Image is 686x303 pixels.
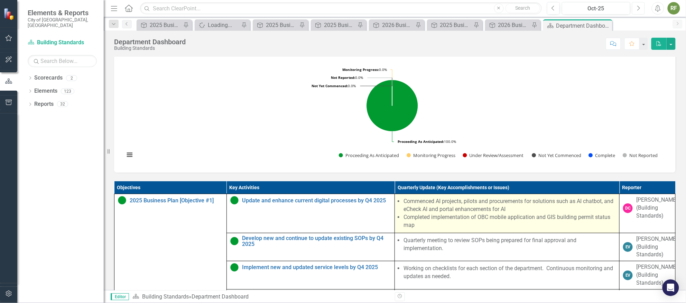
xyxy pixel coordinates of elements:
input: Search ClearPoint... [140,2,542,15]
a: Reports [34,100,54,108]
li: Completed implementation of OBC mobile application and GIS building permit status map [404,213,616,229]
div: 2026 Business Plan [Executive Summary] [382,21,414,29]
button: View chart menu, Chart [125,150,135,159]
button: Show Proceeding As Anticipated [339,152,399,158]
li: Quarterly meeting to review SOPs being prepared for final approval and implementation. [404,237,616,252]
td: Double-Click to Edit [620,233,676,261]
img: Proceeding as Anticipated [230,237,239,245]
div: 32 [57,101,68,107]
td: Double-Click to Edit [620,261,676,290]
a: Elements [34,87,57,95]
td: Double-Click to Edit Right Click for Context Menu [226,233,395,261]
button: Show Complete [589,152,615,158]
tspan: Not Reported: [331,75,355,80]
a: Loading... [196,21,240,29]
div: » [132,293,390,301]
button: Show Monitoring Progress [407,152,455,158]
text: 100.0% [398,139,456,144]
div: 2025 Business Plan [Objective #3] [150,21,182,29]
div: 2026 Business Plan [Objective #1] [498,21,530,29]
a: Develop new and continue to update existing SOPs by Q4 2025 [242,235,391,247]
td: Double-Click to Edit Right Click for Context Menu [226,194,395,233]
div: DC [623,203,633,213]
a: Implement new and updated service levels by Q4 2025 [242,264,391,270]
div: Department Dashboard [114,38,186,46]
td: Double-Click to Edit [395,261,620,290]
div: Oct-25 [564,4,628,13]
div: [PERSON_NAME] (Building Standards) [636,263,678,287]
span: Search [515,5,530,11]
div: Open Intercom Messenger [662,279,679,296]
div: [PERSON_NAME] (Building Standards) [636,235,678,259]
a: 2025 Business Plan [Objective #3] [138,21,182,29]
text: Not Yet Commenced [539,152,582,158]
td: Double-Click to Edit [395,233,620,261]
button: Search [506,3,540,13]
td: Double-Click to Edit Right Click for Context Menu [226,261,395,290]
button: Show Not Reported [623,152,657,158]
a: Building Standards [28,39,97,47]
img: Proceeding as Anticipated [230,196,239,204]
a: 2026 Business Plan [Executive Summary] [371,21,414,29]
text: 0.0% [342,67,387,72]
button: Show Under Review/Assessment [463,152,525,158]
td: Double-Click to Edit [620,194,676,233]
a: Update and enhance current digital processes by Q4 2025 [242,198,391,204]
div: 2025 Business Plan [Executive Summary] [324,21,356,29]
a: 2026 Business Plan [Objective #1] [487,21,530,29]
small: City of [GEOGRAPHIC_DATA], [GEOGRAPHIC_DATA] [28,17,97,28]
div: Building Standards [114,46,186,51]
div: 2025 Business Plan [Objective #2] [440,21,472,29]
div: EV [623,270,633,280]
a: Scorecards [34,74,63,82]
span: Editor [111,293,129,300]
td: Double-Click to Edit [395,194,620,233]
div: Department Dashboard [192,293,249,300]
img: Proceeding as Anticipated [118,196,126,204]
input: Search Below... [28,55,97,67]
li: Commenced AI projects, pilots and procurements for solutions such as AI chatbot, and eCheck AI an... [404,198,616,213]
img: Proceeding as Anticipated [230,263,239,272]
button: RF [668,2,680,15]
tspan: Monitoring Progress: [342,67,379,72]
a: 2025 Business Plan [Objective #1] [254,21,298,29]
svg: Interactive chart [121,62,664,166]
div: EV [623,242,633,252]
div: Chart. Highcharts interactive chart. [121,62,669,166]
text: 0.0% [331,75,363,80]
button: Show Not Yet Commenced [532,152,581,158]
div: Department Dashboard [556,21,611,30]
li: Working on checklists for each section of the department. Continuous monitoring and updates as ne... [404,265,616,281]
a: Building Standards [142,293,189,300]
text: 0.0% [312,83,356,88]
div: Loading... [208,21,240,29]
div: 2025 Business Plan [Objective #1] [266,21,298,29]
a: 2025 Business Plan [Objective #2] [429,21,472,29]
a: 2025 Business Plan [Executive Summary] [313,21,356,29]
tspan: Not Yet Commenced: [312,83,348,88]
div: [PERSON_NAME] (Building Standards) [636,196,678,220]
tspan: Proceeding As Anticipated: [398,139,444,144]
img: ClearPoint Strategy [3,8,16,20]
div: 2 [66,75,77,81]
a: 2025 Business Plan [Objective #1] [130,198,223,204]
div: 123 [61,88,74,94]
span: Elements & Reports [28,9,97,17]
button: Oct-25 [562,2,630,15]
path: Proceeding As Anticipated, 16. [367,80,418,131]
